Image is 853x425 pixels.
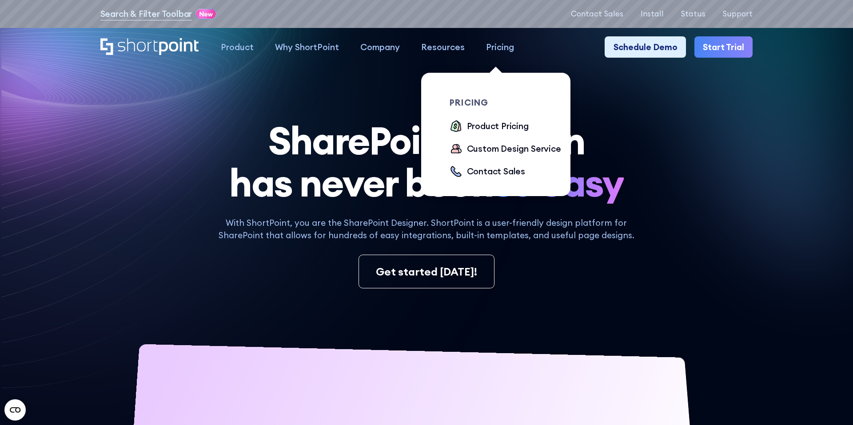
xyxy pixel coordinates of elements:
p: With ShortPoint, you are the SharePoint Designer. ShortPoint is a user-friendly design platform f... [211,216,642,242]
div: Contact Sales [467,165,526,178]
a: Company [350,36,411,58]
h1: SharePoint Design has never been [100,119,753,204]
a: Schedule Demo [605,36,686,58]
a: Start Trial [694,36,753,58]
div: Product Pricing [467,120,529,133]
a: Why ShortPoint [264,36,350,58]
a: Support [722,10,753,18]
a: Contact Sales [571,10,623,18]
div: Product [221,41,254,54]
a: Contact Sales [450,165,525,179]
div: Resources [421,41,465,54]
a: Product [210,36,264,58]
button: Open CMP widget [4,399,26,421]
a: Pricing [475,36,525,58]
a: Home [100,38,199,57]
a: Search & Filter Toolbar [100,8,192,20]
div: Company [360,41,400,54]
a: Install [641,10,664,18]
iframe: Chat Widget [693,322,853,425]
a: Custom Design Service [450,142,561,157]
span: so easy [493,161,624,204]
a: Get started [DATE]! [359,255,495,288]
div: Get started [DATE]! [376,264,477,279]
a: Status [681,10,706,18]
div: Pricing [486,41,514,54]
div: pricing [450,98,569,107]
div: Why ShortPoint [275,41,339,54]
a: Product Pricing [450,120,529,134]
a: Resources [411,36,475,58]
div: Custom Design Service [467,142,561,155]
